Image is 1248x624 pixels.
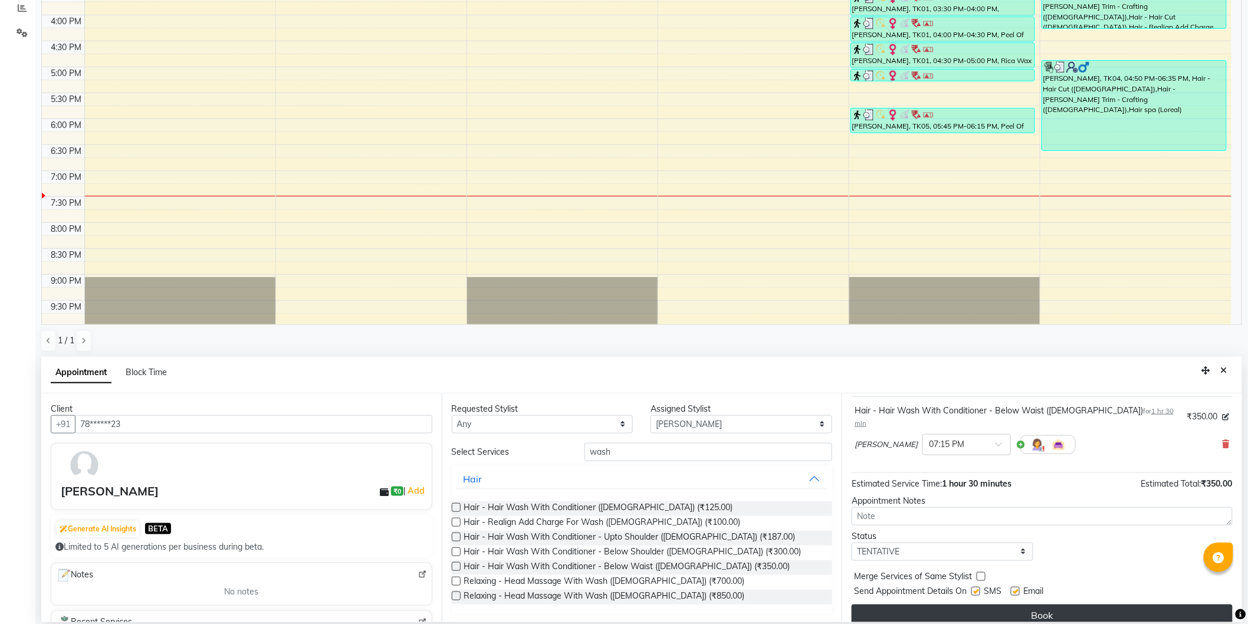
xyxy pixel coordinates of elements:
[851,17,1034,41] div: [PERSON_NAME], TK01, 04:00 PM-04:30 PM, Peel Of Wax - Under Arms
[67,448,101,482] img: avatar
[51,415,75,433] button: +91
[61,482,159,500] div: [PERSON_NAME]
[464,560,790,575] span: Hair - Hair Wash With Conditioner - Below Waist ([DEMOGRAPHIC_DATA]) (₹350.00)
[852,495,1233,507] div: Appointment Notes
[51,403,432,415] div: Client
[942,478,1011,489] span: 1 hour 30 minutes
[464,516,741,531] span: Hair - Realign Add Charge For Wash ([DEMOGRAPHIC_DATA]) (₹100.00)
[145,523,171,534] span: BETA
[464,546,802,560] span: Hair - Hair Wash With Conditioner - Below Shoulder ([DEMOGRAPHIC_DATA]) (₹300.00)
[1042,61,1226,150] div: [PERSON_NAME], TK04, 04:50 PM-06:35 PM, Hair - Hair Cut ([DEMOGRAPHIC_DATA]),Hair - [PERSON_NAME]...
[1030,438,1045,452] img: Hairdresser.png
[584,443,832,461] input: Search by service name
[464,590,745,605] span: Relaxing - Head Massage With Wash ([DEMOGRAPHIC_DATA]) (₹850.00)
[1216,362,1233,380] button: Close
[56,568,93,583] span: Notes
[1187,410,1218,423] span: ₹350.00
[58,334,74,347] span: 1 / 1
[75,415,432,433] input: Search by Name/Mobile/Email/Code
[464,501,733,516] span: Hair - Hair Wash With Conditioner ([DEMOGRAPHIC_DATA]) (₹125.00)
[851,43,1034,68] div: [PERSON_NAME], TK01, 04:30 PM-05:00 PM, Rica Wax - Full Arms
[452,403,633,415] div: Requested Stylist
[854,570,972,585] span: Merge Services of Same Stylist
[1052,438,1066,452] img: Interior.png
[49,223,84,235] div: 8:00 PM
[855,407,1174,428] small: for
[49,171,84,183] div: 7:00 PM
[1141,478,1201,489] span: Estimated Total:
[852,530,1033,543] div: Status
[49,93,84,106] div: 5:30 PM
[851,109,1034,133] div: [PERSON_NAME], TK05, 05:45 PM-06:15 PM, Peel Of Wax - Brazilian
[456,468,828,490] button: Hair
[49,197,84,209] div: 7:30 PM
[651,403,832,415] div: Assigned Stylist
[49,67,84,80] div: 5:00 PM
[1023,585,1043,600] span: Email
[851,70,1034,81] div: [PERSON_NAME], TK01, 05:00 PM-05:15 PM, Basic [MEDICAL_DATA] - Eyebrow
[464,531,796,546] span: Hair - Hair Wash With Conditioner - Upto Shoulder ([DEMOGRAPHIC_DATA]) (₹187.00)
[855,407,1174,428] span: 1 hr 30 min
[984,585,1001,600] span: SMS
[49,249,84,261] div: 8:30 PM
[51,362,111,383] span: Appointment
[464,575,745,590] span: Relaxing - Head Massage With Wash ([DEMOGRAPHIC_DATA]) (₹700.00)
[403,484,426,498] span: |
[49,301,84,313] div: 9:30 PM
[49,119,84,132] div: 6:00 PM
[443,446,576,458] div: Select Services
[852,478,942,489] span: Estimated Service Time:
[391,487,403,496] span: ₹0
[1223,413,1230,421] i: Edit price
[126,367,167,377] span: Block Time
[224,586,258,598] span: No notes
[855,439,918,451] span: [PERSON_NAME]
[464,472,482,486] div: Hair
[57,521,139,537] button: Generate AI Insights
[1201,478,1233,489] span: ₹350.00
[49,145,84,157] div: 6:30 PM
[406,484,426,498] a: Add
[854,585,967,600] span: Send Appointment Details On
[49,275,84,287] div: 9:00 PM
[49,41,84,54] div: 4:30 PM
[855,405,1183,429] div: Hair - Hair Wash With Conditioner - Below Waist ([DEMOGRAPHIC_DATA])
[55,541,428,553] div: Limited to 5 AI generations per business during beta.
[49,15,84,28] div: 4:00 PM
